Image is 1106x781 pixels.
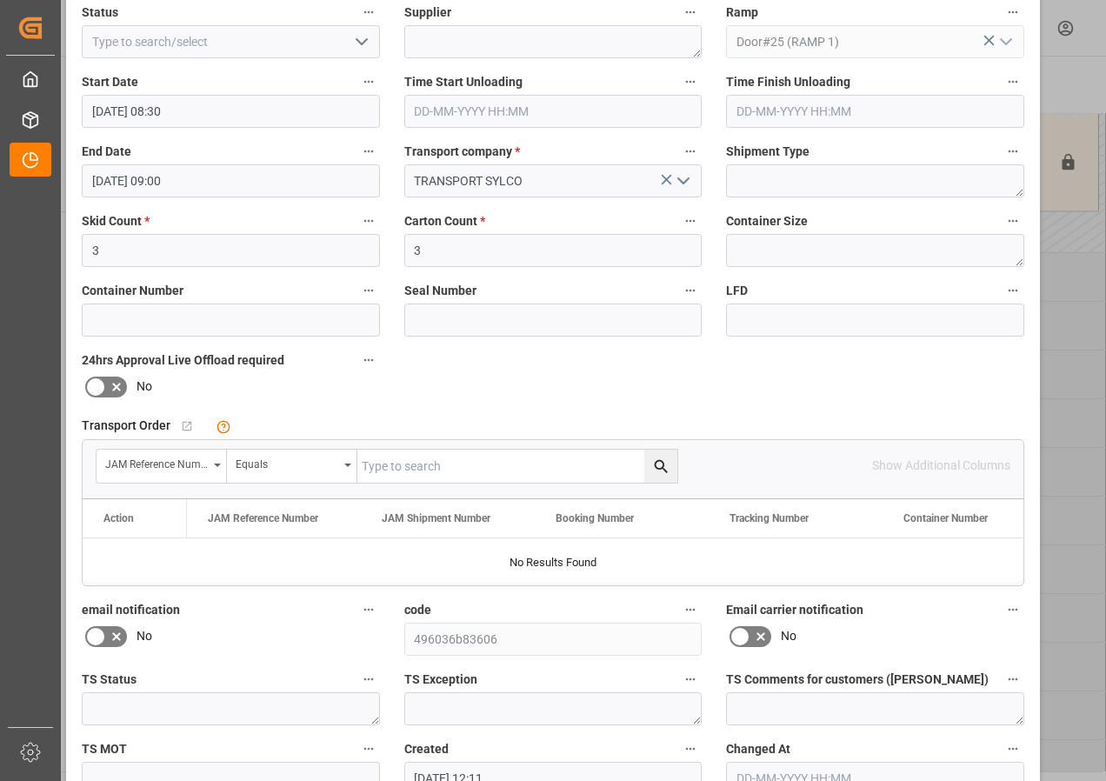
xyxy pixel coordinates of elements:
input: DD-MM-YYYY HH:MM [82,95,380,128]
span: Email carrier notification [726,601,863,619]
button: Email carrier notification [1002,598,1024,621]
span: Supplier [404,3,451,22]
button: Time Finish Unloading [1002,70,1024,93]
button: search button [644,450,677,483]
button: End Date [357,140,380,163]
button: open menu [97,450,227,483]
span: Shipment Type [726,143,810,161]
button: Time Start Unloading [679,70,702,93]
span: No [137,377,152,396]
span: JAM Shipment Number [382,512,490,524]
button: Carton Count * [679,210,702,232]
div: Equals [236,452,338,472]
div: JAM Reference Number [105,452,208,472]
button: TS Comments for customers ([PERSON_NAME]) [1002,668,1024,691]
span: Seal Number [404,282,476,300]
button: open menu [991,29,1017,56]
span: JAM Reference Number [208,512,318,524]
button: Supplier [679,1,702,23]
button: Status [357,1,380,23]
span: Skid Count [82,212,150,230]
button: open menu [670,168,696,195]
span: No [781,627,796,645]
span: No [137,627,152,645]
button: Changed At [1002,738,1024,760]
button: 24hrs Approval Live Offload required [357,349,380,371]
span: TS Exception [404,671,477,689]
button: Ramp [1002,1,1024,23]
span: Changed At [726,740,790,758]
button: email notification [357,598,380,621]
div: Action [103,512,134,524]
span: TS MOT [82,740,127,758]
span: Created [404,740,449,758]
button: Skid Count * [357,210,380,232]
span: Carton Count [404,212,485,230]
button: Container Size [1002,210,1024,232]
button: TS Status [357,668,380,691]
button: TS Exception [679,668,702,691]
span: End Date [82,143,131,161]
span: Container Size [726,212,808,230]
span: Time Finish Unloading [726,73,850,91]
span: Transport Order [82,417,170,435]
span: TS Comments for customers ([PERSON_NAME]) [726,671,989,689]
span: Booking Number [556,512,634,524]
span: Container Number [903,512,988,524]
button: LFD [1002,279,1024,302]
input: DD-MM-YYYY HH:MM [404,95,703,128]
span: code [404,601,431,619]
button: Shipment Type [1002,140,1024,163]
input: Type to search/select [726,25,1024,58]
span: TS Status [82,671,137,689]
span: Ramp [726,3,758,22]
button: Seal Number [679,279,702,302]
button: Created [679,738,702,760]
input: DD-MM-YYYY HH:MM [726,95,1024,128]
span: LFD [726,282,748,300]
button: code [679,598,702,621]
button: Container Number [357,279,380,302]
button: Transport company * [679,140,702,163]
span: Start Date [82,73,138,91]
span: Time Start Unloading [404,73,523,91]
input: DD-MM-YYYY HH:MM [82,164,380,197]
span: email notification [82,601,180,619]
span: Transport company [404,143,520,161]
button: TS MOT [357,738,380,760]
button: Start Date [357,70,380,93]
button: open menu [227,450,357,483]
input: Type to search/select [82,25,380,58]
span: Tracking Number [730,512,809,524]
span: Container Number [82,282,183,300]
span: Status [82,3,118,22]
input: Type to search [357,450,677,483]
button: open menu [347,29,373,56]
span: 24hrs Approval Live Offload required [82,351,284,370]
